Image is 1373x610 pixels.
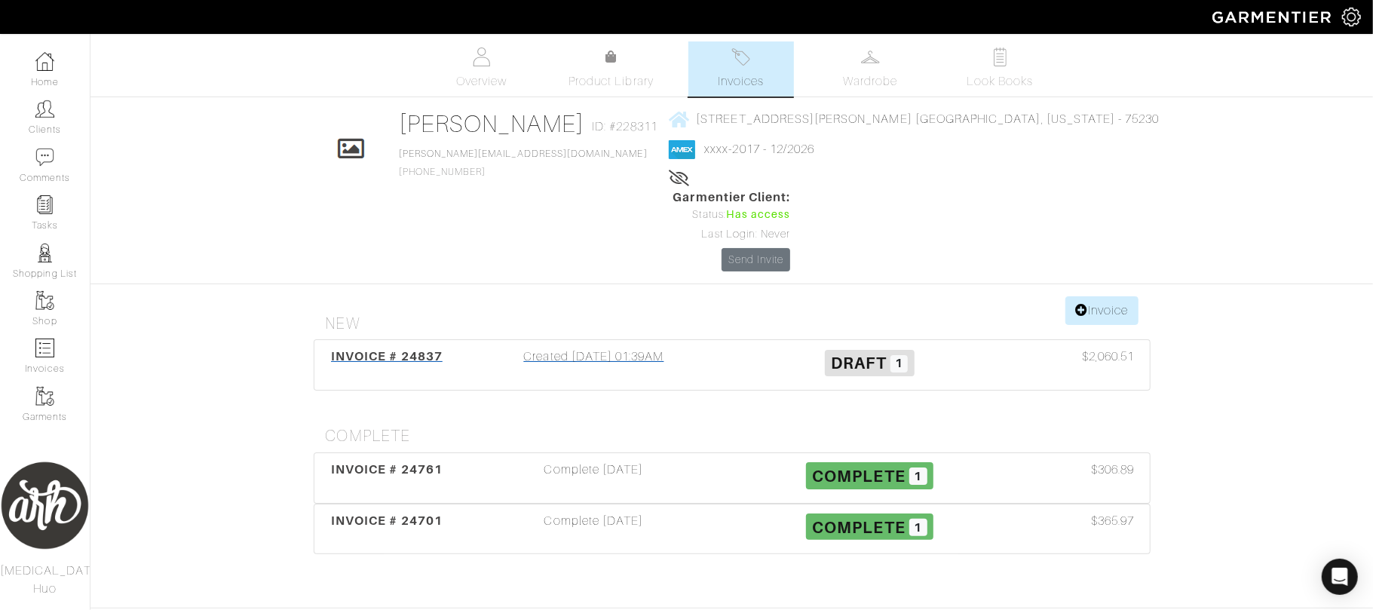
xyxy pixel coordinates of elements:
div: Last Login: Never [673,226,791,243]
img: american_express-1200034d2e149cdf2cc7894a33a747db654cf6f8355cb502592f1d228b2ac700.png [669,140,695,159]
img: basicinfo-40fd8af6dae0f16599ec9e87c0ef1c0a1fdea2edbe929e3d69a839185d80c458.svg [472,48,491,66]
img: clients-icon-6bae9207a08558b7cb47a8932f037763ab4055f8c8b6bfacd5dc20c3e0201464.png [35,100,54,118]
a: [PERSON_NAME] [399,110,585,137]
a: Invoices [688,41,794,97]
img: gear-icon-white-bd11855cb880d31180b6d7d6211b90ccbf57a29d726f0c71d8c61bd08dd39cc2.png [1342,8,1361,26]
div: Status: [673,207,791,223]
a: Overview [429,41,535,97]
span: Complete [812,467,905,486]
span: INVOICE # 24761 [331,462,443,477]
a: xxxx-2017 - 12/2026 [704,143,814,156]
a: INVOICE # 24761 Complete [DATE] Complete 1 $306.89 [314,452,1151,504]
img: comment-icon-a0a6a9ef722e966f86d9cbdc48e553b5cf19dbc54f86b18d962a5391bc8f6eb6.png [35,148,54,167]
span: Complete [812,517,905,536]
img: dashboard-icon-dbcd8f5a0b271acd01030246c82b418ddd0df26cd7fceb0bd07c9910d44c42f6.png [35,52,54,71]
a: Look Books [948,41,1053,97]
span: [PHONE_NUMBER] [399,149,648,177]
span: Look Books [967,72,1034,90]
img: garmentier-logo-header-white-b43fb05a5012e4ada735d5af1a66efaba907eab6374d6393d1fbf88cb4ef424d.png [1205,4,1342,30]
span: Has access [726,207,791,223]
span: 1 [890,355,909,373]
div: Complete [DATE] [456,461,732,495]
a: [PERSON_NAME][EMAIL_ADDRESS][DOMAIN_NAME] [399,149,648,159]
span: $2,060.51 [1082,348,1134,366]
img: orders-icon-0abe47150d42831381b5fb84f609e132dff9fe21cb692f30cb5eec754e2cba89.png [35,339,54,357]
img: stylists-icon-eb353228a002819b7ec25b43dbf5f0378dd9e0616d9560372ff212230b889e62.png [35,244,54,262]
a: INVOICE # 24701 Complete [DATE] Complete 1 $365.97 [314,504,1151,555]
span: Garmentier Client: [673,189,791,207]
span: 1 [909,519,927,537]
img: wardrobe-487a4870c1b7c33e795ec22d11cfc2ed9d08956e64fb3008fe2437562e282088.svg [861,48,880,66]
span: Product Library [569,72,654,90]
span: Overview [456,72,507,90]
a: Product Library [559,48,664,90]
h4: Complete [326,427,1151,446]
a: Wardrobe [818,41,924,97]
span: $306.89 [1091,461,1134,479]
span: Invoices [718,72,764,90]
img: garments-icon-b7da505a4dc4fd61783c78ac3ca0ef83fa9d6f193b1c9dc38574b1d14d53ca28.png [35,291,54,310]
a: [STREET_ADDRESS][PERSON_NAME] [GEOGRAPHIC_DATA], [US_STATE] - 75230 [669,109,1159,128]
span: Wardrobe [843,72,897,90]
img: todo-9ac3debb85659649dc8f770b8b6100bb5dab4b48dedcbae339e5042a72dfd3cc.svg [991,48,1010,66]
div: Complete [DATE] [456,512,732,547]
a: INVOICE # 24837 Created [DATE] 01:39AM Draft 1 $2,060.51 [314,339,1151,391]
div: Created [DATE] 01:39AM [456,348,732,382]
a: Send Invite [722,248,791,271]
a: Invoice [1065,296,1138,325]
span: 1 [909,467,927,486]
img: reminder-icon-8004d30b9f0a5d33ae49ab947aed9ed385cf756f9e5892f1edd6e32f2345188e.png [35,195,54,214]
span: ID: #228311 [592,118,657,136]
span: INVOICE # 24701 [331,513,443,528]
span: [STREET_ADDRESS][PERSON_NAME] [GEOGRAPHIC_DATA], [US_STATE] - 75230 [696,112,1159,126]
img: garments-icon-b7da505a4dc4fd61783c78ac3ca0ef83fa9d6f193b1c9dc38574b1d14d53ca28.png [35,387,54,406]
img: orders-27d20c2124de7fd6de4e0e44c1d41de31381a507db9b33961299e4e07d508b8c.svg [731,48,750,66]
span: Draft [832,354,887,372]
h4: New [326,314,1151,333]
span: INVOICE # 24837 [331,349,443,363]
span: $365.97 [1091,512,1134,530]
div: Open Intercom Messenger [1322,559,1358,595]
